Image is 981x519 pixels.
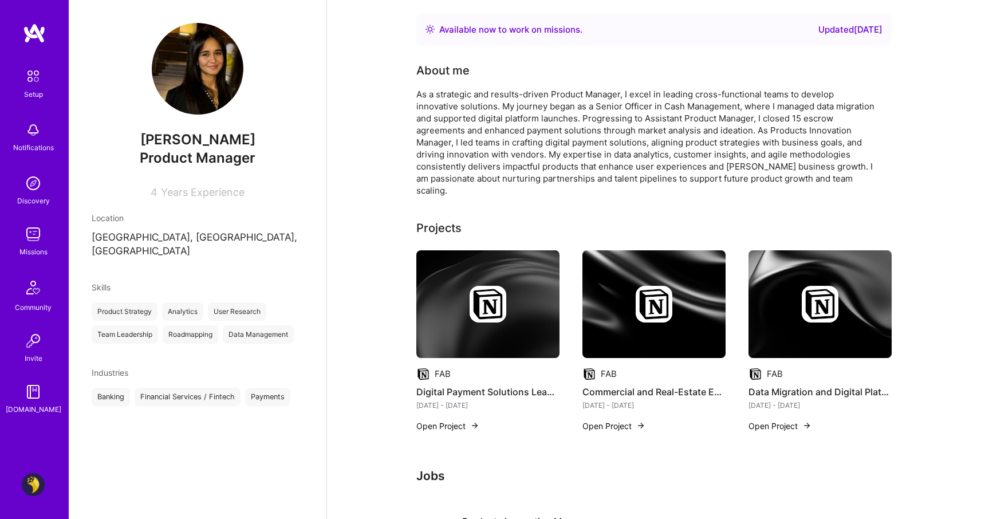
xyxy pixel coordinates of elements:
[748,367,762,381] img: Company logo
[15,301,52,313] div: Community
[748,420,811,432] button: Open Project
[426,25,435,34] img: Availability
[748,399,892,411] div: [DATE] - [DATE]
[161,186,245,198] span: Years Experience
[163,325,218,344] div: Roadmapping
[22,119,45,141] img: bell
[19,246,48,258] div: Missions
[6,403,61,415] div: [DOMAIN_NAME]
[767,368,783,380] div: FAB
[92,282,111,292] span: Skills
[470,286,506,323] img: Company logo
[416,367,430,381] img: Company logo
[582,367,596,381] img: Company logo
[23,23,46,44] img: logo
[92,131,304,148] span: [PERSON_NAME]
[22,172,45,195] img: discovery
[208,302,266,321] div: User Research
[140,150,255,166] span: Product Manager
[818,23,882,37] div: Updated [DATE]
[416,420,479,432] button: Open Project
[416,399,560,411] div: [DATE] - [DATE]
[223,325,294,344] div: Data Management
[22,223,45,246] img: teamwork
[24,88,43,100] div: Setup
[416,219,462,237] div: Projects
[582,420,645,432] button: Open Project
[245,388,290,406] div: Payments
[92,368,128,378] span: Industries
[92,388,130,406] div: Banking
[416,384,560,399] h4: Digital Payment Solutions Leadership
[435,368,451,380] div: FAB
[22,329,45,352] img: Invite
[22,380,45,403] img: guide book
[152,23,243,115] img: User Avatar
[802,421,811,430] img: arrow-right
[19,473,48,496] a: User Avatar
[25,352,42,364] div: Invite
[748,250,892,358] img: cover
[582,384,726,399] h4: Commercial and Real-Estate Escrow Agreements
[636,421,645,430] img: arrow-right
[162,302,203,321] div: Analytics
[582,399,726,411] div: [DATE] - [DATE]
[92,325,158,344] div: Team Leadership
[601,368,617,380] div: FAB
[470,421,479,430] img: arrow-right
[92,302,157,321] div: Product Strategy
[135,388,241,406] div: Financial Services / Fintech
[92,212,304,224] div: Location
[636,286,672,323] img: Company logo
[416,469,892,483] h3: Jobs
[21,64,45,88] img: setup
[802,286,838,323] img: Company logo
[439,23,582,37] div: Available now to work on missions .
[748,384,892,399] h4: Data Migration and Digital Platform Launch
[19,274,47,301] img: Community
[151,186,157,198] span: 4
[416,62,470,79] div: About me
[22,473,45,496] img: User Avatar
[92,231,304,258] p: [GEOGRAPHIC_DATA], [GEOGRAPHIC_DATA], [GEOGRAPHIC_DATA]
[416,88,874,196] div: As a strategic and results-driven Product Manager, I excel in leading cross-functional teams to d...
[13,141,54,154] div: Notifications
[416,250,560,358] img: cover
[582,250,726,358] img: cover
[17,195,50,207] div: Discovery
